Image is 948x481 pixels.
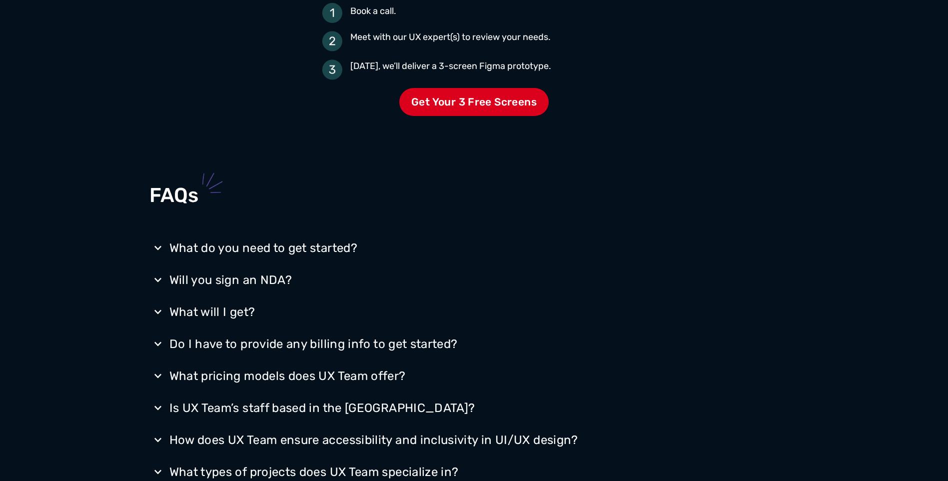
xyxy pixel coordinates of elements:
[350,8,652,14] p: Book a call.
[169,336,458,352] div: Do I have to provide any billing info to get started?
[169,272,292,288] div: Will you sign an NDA?
[169,432,578,448] div: How does UX Team ensure accessibility and inclusivity in UI/UX design?
[149,299,799,325] summary: What will I get?
[149,267,799,293] summary: Will you sign an NDA?
[149,363,799,389] summary: What pricing models does UX Team offer?
[350,60,652,71] p: [DATE], we’ll deliver a 3-screen Figma prototype.
[169,464,459,480] div: What types of projects does UX Team specialize in?
[149,395,799,421] summary: Is UX Team’s staff based in the [GEOGRAPHIC_DATA]?
[169,400,475,416] div: Is UX Team’s staff based in the [GEOGRAPHIC_DATA]?
[169,368,406,384] div: What pricing models does UX Team offer?
[169,240,358,256] div: What do you need to get started?
[149,184,799,207] h2: FAQs
[149,235,799,261] summary: What do you need to get started?
[149,331,799,357] summary: Do I have to provide any billing info to get started?
[350,31,652,43] p: Meet with our UX expert(s) to review your needs.
[169,304,255,320] div: What will I get?
[399,88,549,116] span: Get Your 3 Free Screens
[149,427,799,453] summary: How does UX Team ensure accessibility and inclusivity in UI/UX design?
